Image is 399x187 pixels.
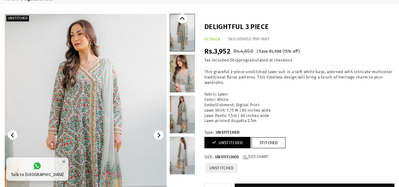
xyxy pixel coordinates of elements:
a: STITCHED [251,137,285,148]
p: This graceful 3-piece unstitched lawn suit in a soft white base, adorned with intricate multicolo... [204,69,395,85]
label: Size: [204,155,395,160]
div: Tax included. calculated at checkout. [204,58,395,63]
label: Unstitched [6,15,29,21]
span: Save [259,49,268,54]
span: Rs.698 [269,49,282,54]
label: UNSTITCHED [204,162,239,173]
button: Previous [8,130,17,140]
h1: Delightful 3 Piece [204,22,395,32]
label: Type: [204,130,395,135]
button: × [60,156,67,167]
div: SKU: [228,37,270,42]
a: Size Chart [243,155,268,160]
span: In Stock [204,37,220,41]
span: ( % off) [282,49,299,54]
span: U00652-999-WHT [237,37,270,41]
button: Previous [178,14,187,23]
span: Rs.3,952 [204,47,230,56]
span: UNSTITCHED [216,130,240,135]
a: Talk to [GEOGRAPHIC_DATA] [6,157,68,181]
span: UNSTITCHED [215,155,239,160]
span: | [256,49,258,54]
span: Rs.4,650 [233,48,253,55]
a: Shipping [230,58,248,63]
button: Next [154,130,163,140]
span: 15 [284,49,288,54]
a: UNSTITCHED [204,137,251,148]
p: Fabric: Lawn Color: White Embellishment: Digital Print Lawn Shirt: 1.75 M | 60 inches wide Lawn P... [204,92,395,124]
